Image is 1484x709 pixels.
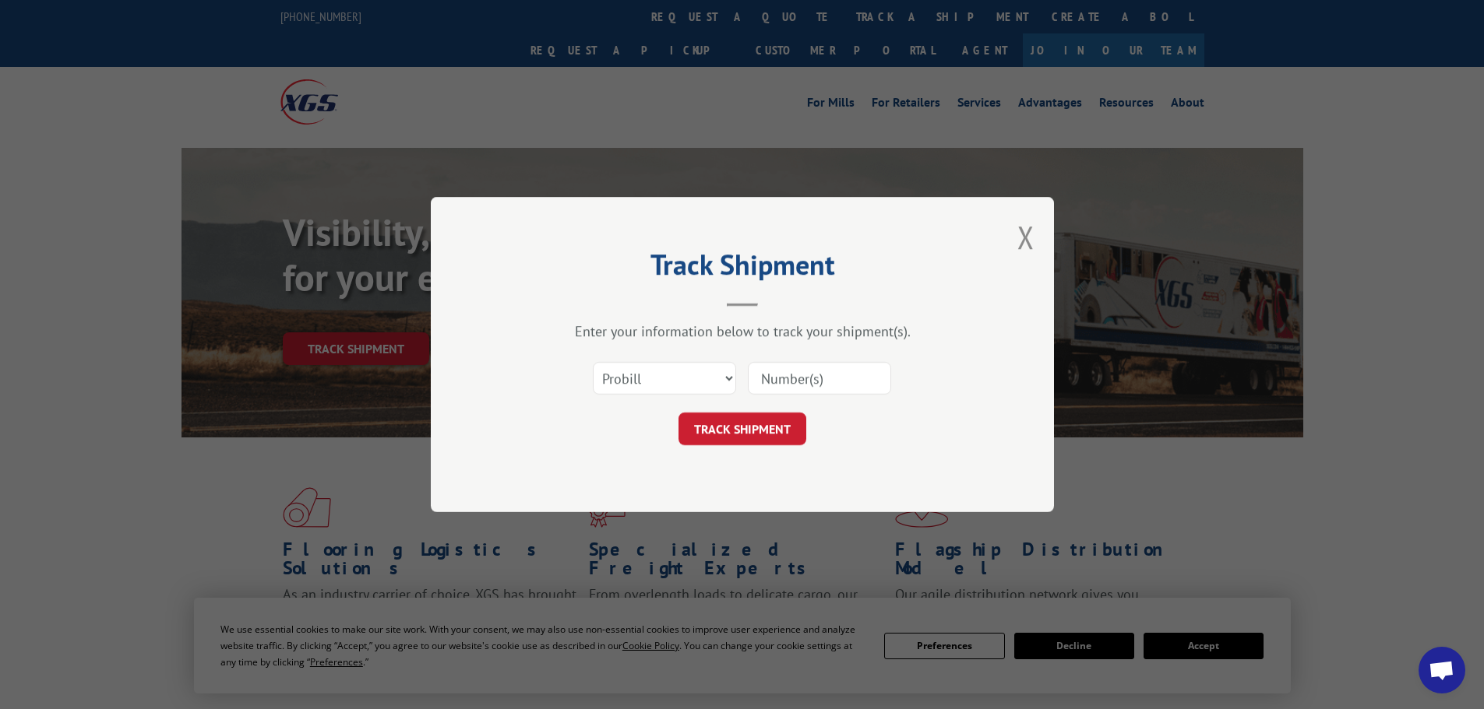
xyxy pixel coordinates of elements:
button: Close modal [1017,216,1035,258]
h2: Track Shipment [509,254,976,283]
div: Open chat [1419,647,1465,693]
div: Enter your information below to track your shipment(s). [509,322,976,340]
button: TRACK SHIPMENT [679,412,806,445]
input: Number(s) [748,362,891,395]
